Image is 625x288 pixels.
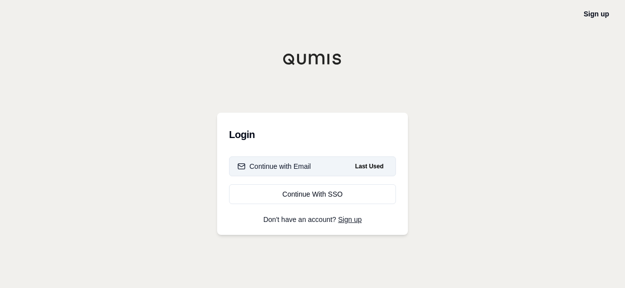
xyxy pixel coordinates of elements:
[229,216,396,223] p: Don't have an account?
[229,125,396,144] h3: Login
[237,161,311,171] div: Continue with Email
[351,160,388,172] span: Last Used
[283,53,342,65] img: Qumis
[237,189,388,199] div: Continue With SSO
[338,216,362,223] a: Sign up
[229,184,396,204] a: Continue With SSO
[229,156,396,176] button: Continue with EmailLast Used
[584,10,609,18] a: Sign up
